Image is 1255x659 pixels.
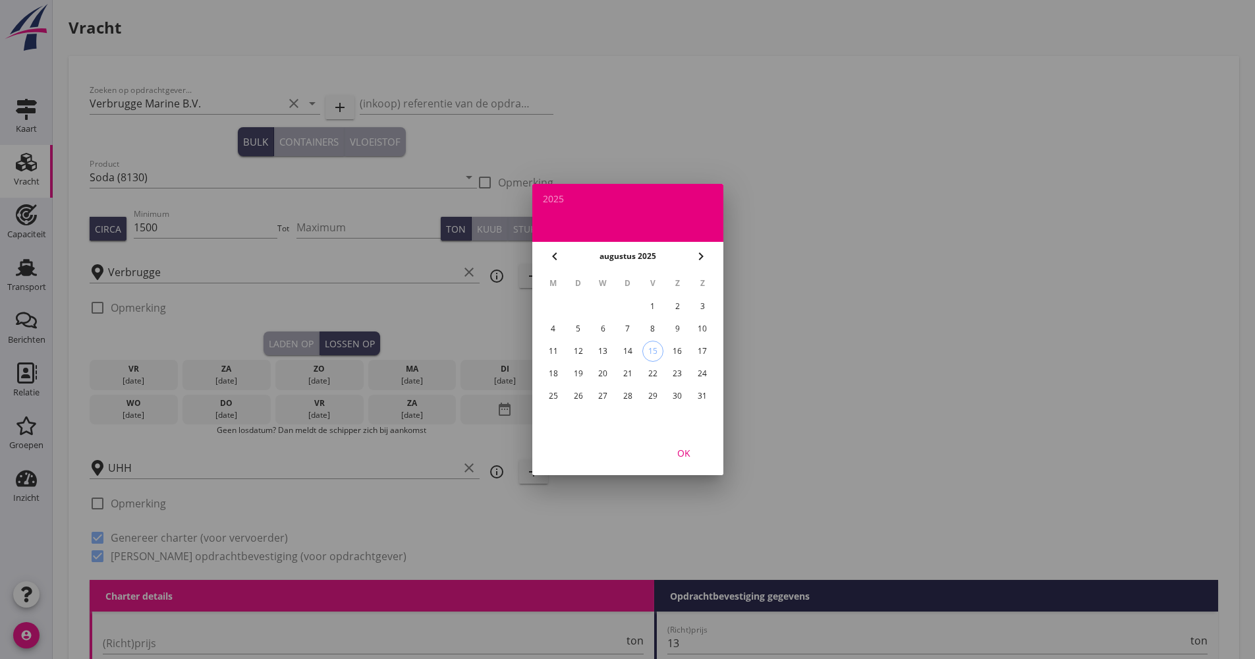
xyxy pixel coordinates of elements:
th: W [591,272,615,295]
button: 4 [542,318,563,339]
button: 27 [592,386,613,407]
button: 9 [667,318,688,339]
button: augustus 2025 [596,246,660,266]
button: 24 [692,363,713,384]
th: D [616,272,640,295]
div: OK [665,446,702,460]
button: 13 [592,341,613,362]
th: M [542,272,565,295]
button: 5 [567,318,588,339]
button: 2 [667,296,688,317]
button: 3 [692,296,713,317]
button: 8 [642,318,663,339]
button: 7 [617,318,638,339]
button: 12 [567,341,588,362]
th: V [640,272,664,295]
button: 22 [642,363,663,384]
div: 2025 [543,194,713,204]
button: 16 [667,341,688,362]
th: Z [690,272,714,295]
button: OK [655,441,713,465]
th: D [566,272,590,295]
button: 15 [642,341,663,362]
button: 23 [667,363,688,384]
div: 15 [642,341,662,361]
button: 29 [642,386,663,407]
button: 31 [692,386,713,407]
button: 19 [567,363,588,384]
button: 20 [592,363,613,384]
button: 1 [642,296,663,317]
button: 6 [592,318,613,339]
button: 30 [667,386,688,407]
button: 10 [692,318,713,339]
i: chevron_right [693,248,709,264]
button: 17 [692,341,713,362]
button: 28 [617,386,638,407]
button: 25 [542,386,563,407]
button: 11 [542,341,563,362]
button: 21 [617,363,638,384]
i: chevron_left [547,248,563,264]
button: 14 [617,341,638,362]
button: 26 [567,386,588,407]
button: 18 [542,363,563,384]
th: Z [665,272,689,295]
